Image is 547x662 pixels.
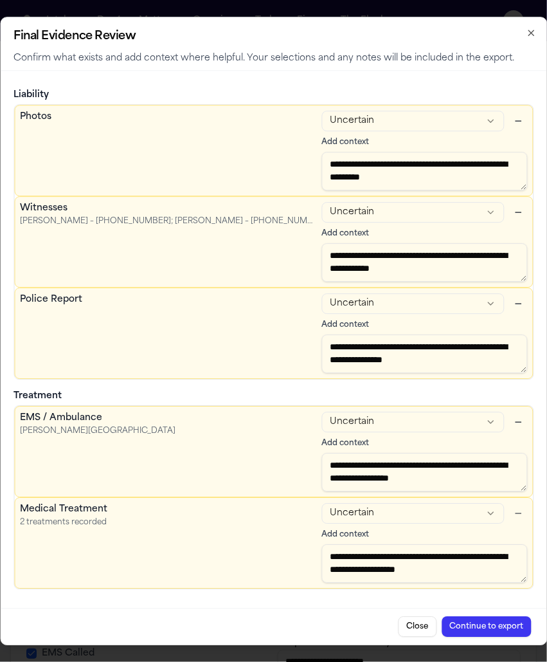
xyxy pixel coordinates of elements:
[321,243,527,282] textarea: Witnesses notes
[20,111,51,124] div: Photos
[13,28,534,46] h2: Final Evidence Review
[321,503,504,524] button: Medical Treatment status
[20,202,314,215] div: Witnesses
[20,293,82,306] div: Police Report
[321,138,369,146] label: Add context
[442,616,531,637] button: Continue to export
[321,453,527,492] textarea: EMS / Ambulance notes
[321,335,527,373] textarea: Police Report notes
[321,111,504,131] button: Photos status
[321,439,369,447] label: Add context
[20,517,107,528] div: 2 treatments recorded
[20,412,175,425] div: EMS / Ambulance
[321,152,527,190] textarea: Photos notes
[321,544,527,583] textarea: Medical Treatment notes
[509,203,527,221] button: Hide context for Witnesses
[13,390,534,403] h3: Treatment
[509,413,527,431] button: Hide context for EMS / Ambulance
[321,202,504,223] button: Witnesses status
[321,293,504,314] button: Police Report status
[509,504,527,522] button: Hide context for Medical Treatment
[321,412,504,432] button: EMS / Ambulance status
[13,89,534,102] h3: Liability
[398,616,436,637] button: Close
[321,321,369,329] label: Add context
[20,503,107,516] div: Medical Treatment
[509,112,527,130] button: Hide context for Photos
[509,295,527,313] button: Hide context for Police Report
[321,531,369,538] label: Add context
[13,52,534,65] p: Confirm what exists and add context where helpful. Your selections and any notes will be included...
[20,216,314,226] div: [PERSON_NAME] – [PHONE_NUMBER]; [PERSON_NAME] – [PHONE_NUMBER]
[20,426,175,436] div: [PERSON_NAME][GEOGRAPHIC_DATA]
[321,230,369,237] label: Add context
